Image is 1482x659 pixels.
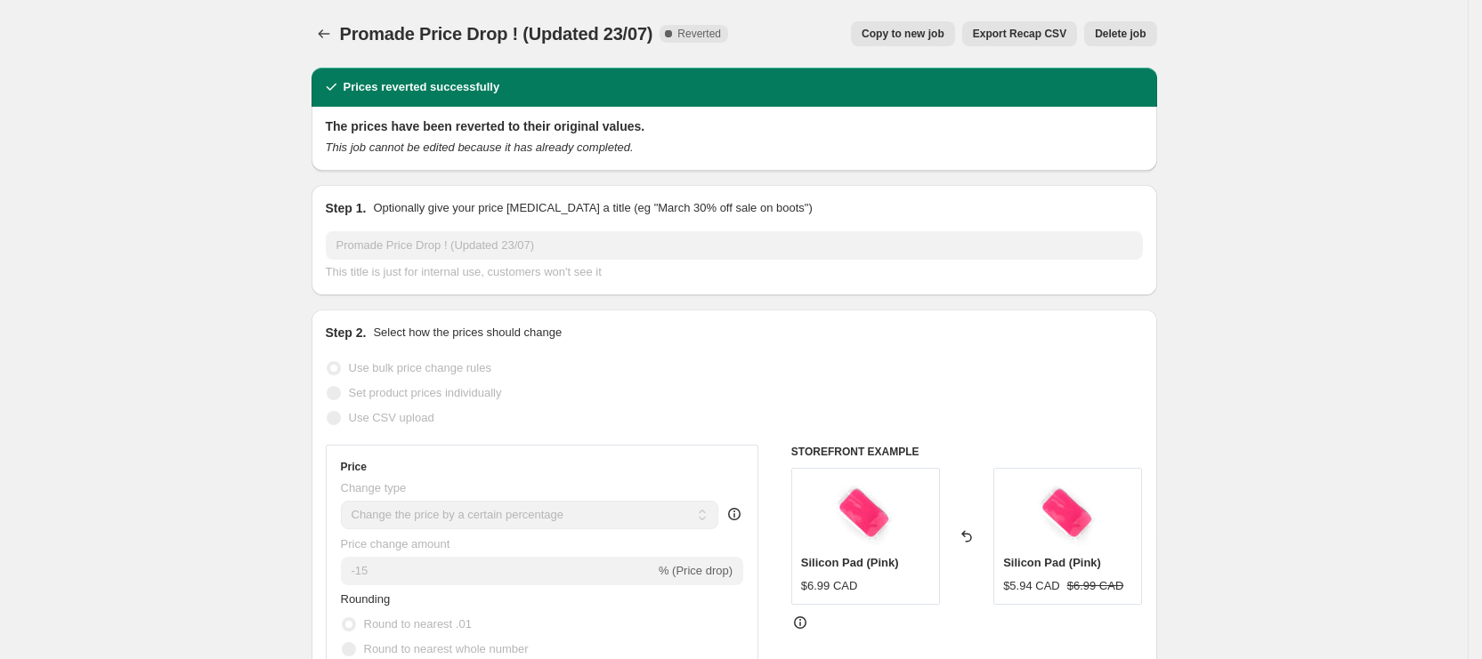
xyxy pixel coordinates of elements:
span: $6.99 CAD [801,579,858,592]
span: Promade Price Drop ! (Updated 23/07) [340,24,653,44]
h2: The prices have been reverted to their original values. [326,117,1143,135]
span: $5.94 CAD [1003,579,1060,592]
button: Export Recap CSV [962,21,1077,46]
p: Select how the prices should change [373,324,562,342]
span: Round to nearest whole number [364,642,529,655]
div: help [725,505,743,523]
h2: Prices reverted successfully [344,78,500,96]
i: This job cannot be edited because it has already completed. [326,141,634,154]
span: Price change amount [341,537,450,551]
input: -15 [341,557,655,585]
span: Change type [341,481,407,494]
span: Export Recap CSV [973,27,1066,41]
button: Delete job [1084,21,1156,46]
button: Price change jobs [312,21,336,46]
span: Rounding [341,592,391,606]
span: $6.99 CAD [1067,579,1124,592]
img: Siliconpads_8d5a3f48-c2ed-46bf-8155-80ae15a297d7_80x.jpg [1033,478,1104,549]
span: Use CSV upload [349,411,434,424]
p: Optionally give your price [MEDICAL_DATA] a title (eg "March 30% off sale on boots") [373,199,812,217]
span: This title is just for internal use, customers won't see it [326,265,602,278]
span: % (Price drop) [659,564,733,577]
h2: Step 2. [326,324,367,342]
span: Copy to new job [862,27,944,41]
span: Silicon Pad (Pink) [1003,556,1101,569]
span: Use bulk price change rules [349,361,491,374]
h3: Price [341,460,367,474]
h2: Step 1. [326,199,367,217]
span: Silicon Pad (Pink) [801,556,899,569]
img: Siliconpads_8d5a3f48-c2ed-46bf-8155-80ae15a297d7_80x.jpg [830,478,901,549]
span: Reverted [677,27,721,41]
button: Copy to new job [851,21,955,46]
h6: STOREFRONT EXAMPLE [791,445,1143,459]
span: Delete job [1095,27,1146,41]
span: Set product prices individually [349,386,502,399]
span: Round to nearest .01 [364,617,472,631]
input: 30% off holiday sale [326,231,1143,260]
